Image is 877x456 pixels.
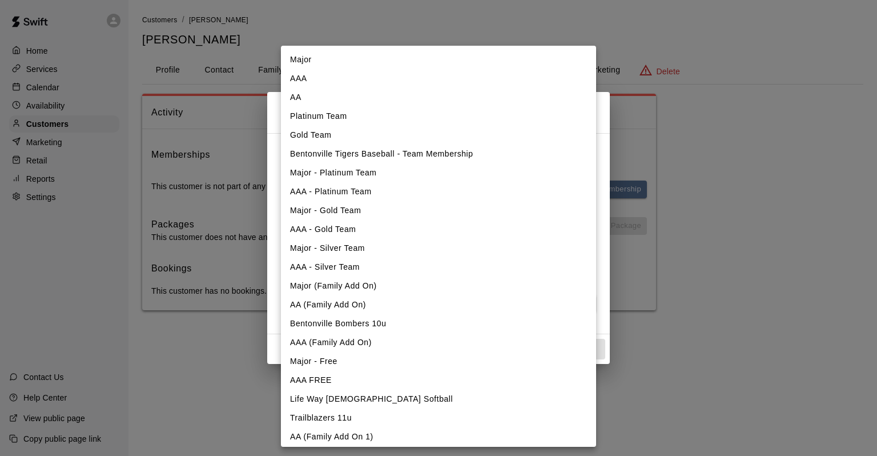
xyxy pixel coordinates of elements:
li: AA (Family Add On) [281,295,596,314]
li: AAA FREE [281,371,596,390]
li: Major (Family Add On) [281,277,596,295]
li: Major - Gold Team [281,201,596,220]
li: AAA - Gold Team [281,220,596,239]
li: Major [281,50,596,69]
li: Major - Silver Team [281,239,596,258]
li: AAA [281,69,596,88]
li: Gold Team [281,126,596,145]
li: Major - Free [281,352,596,371]
li: Major - Platinum Team [281,163,596,182]
li: Bentonville Bombers 10u [281,314,596,333]
li: AAA (Family Add On) [281,333,596,352]
li: AAA - Silver Team [281,258,596,277]
li: Platinum Team [281,107,596,126]
li: Life Way [DEMOGRAPHIC_DATA] Softball [281,390,596,409]
li: AA [281,88,596,107]
li: AAA - Platinum Team [281,182,596,201]
li: Bentonville Tigers Baseball - Team Membership [281,145,596,163]
li: AA (Family Add On 1) [281,427,596,446]
li: Trailblazers 11u [281,409,596,427]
